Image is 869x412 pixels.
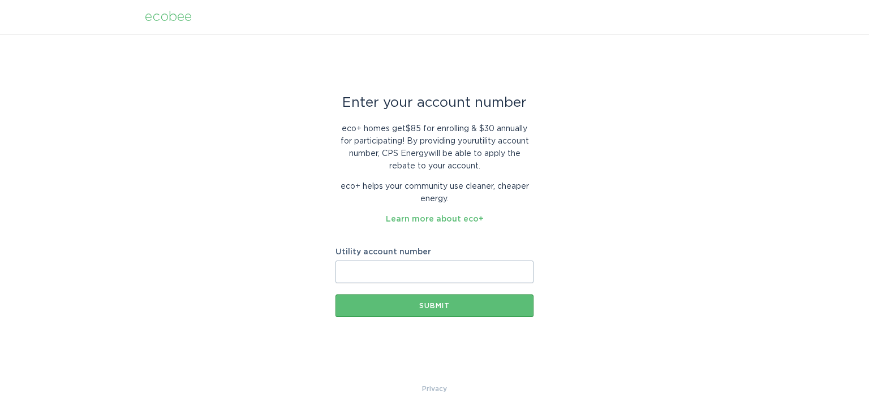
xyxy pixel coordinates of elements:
div: Submit [341,302,528,309]
a: Learn more about eco+ [386,215,484,223]
p: eco+ helps your community use cleaner, cheaper energy. [335,180,534,205]
button: Submit [335,294,534,317]
div: ecobee [145,11,192,23]
p: eco+ homes get $85 for enrolling & $30 annually for participating ! By providing your utility acc... [335,123,534,172]
a: Privacy Policy & Terms of Use [422,383,447,395]
div: Enter your account number [335,97,534,109]
label: Utility account number [335,248,534,256]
